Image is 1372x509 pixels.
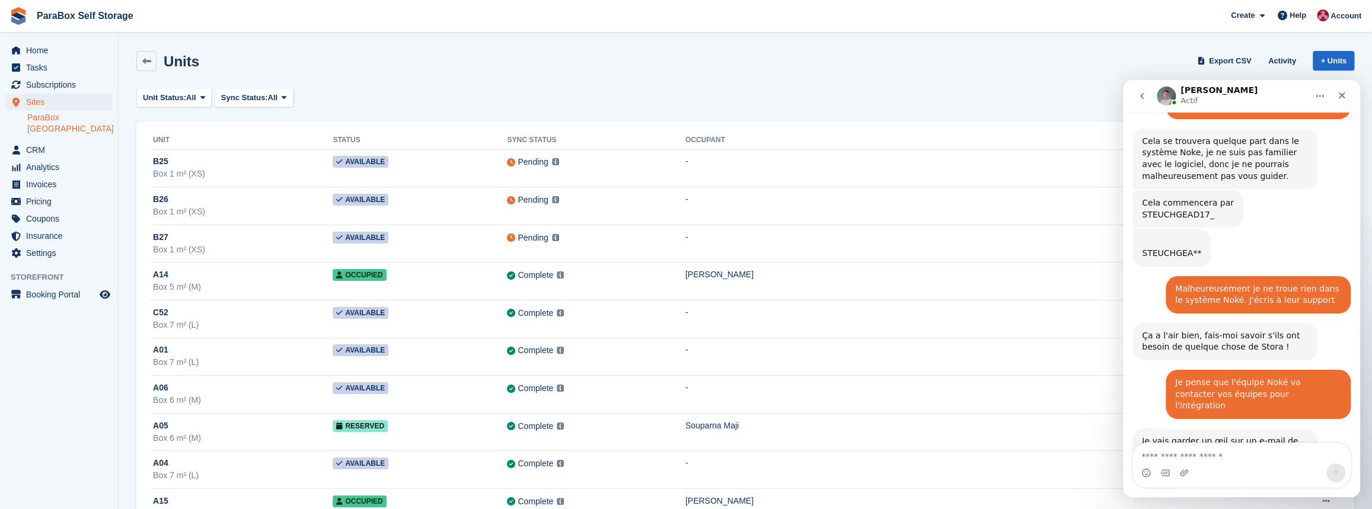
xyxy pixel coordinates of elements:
a: Preview store [98,287,112,302]
iframe: Intercom live chat [1123,80,1360,497]
a: ParaBox [GEOGRAPHIC_DATA] [27,112,112,135]
span: All [186,92,196,104]
span: Reserved [333,420,388,432]
div: Complete [518,420,553,433]
td: - [685,376,1262,414]
span: A14 [153,268,168,281]
img: icon-info-grey-7440780725fd019a000dd9b08b2336e03edf1995a4989e88bcd33f0948082b44.svg [552,234,559,241]
th: Unit [151,131,333,150]
img: icon-info-grey-7440780725fd019a000dd9b08b2336e03edf1995a4989e88bcd33f0948082b44.svg [552,196,559,203]
span: Available [333,194,388,206]
span: Occupied [333,495,386,507]
span: Account [1330,10,1361,22]
div: Complete [518,307,553,319]
div: Box 6 m² (M) [153,394,333,406]
h2: Units [164,53,199,69]
img: icon-info-grey-7440780725fd019a000dd9b08b2336e03edf1995a4989e88bcd33f0948082b44.svg [557,498,564,505]
div: Box 7 m² (L) [153,356,333,369]
img: icon-info-grey-7440780725fd019a000dd9b08b2336e03edf1995a4989e88bcd33f0948082b44.svg [557,271,564,278]
td: - [685,300,1262,338]
div: Box 1 m² (XS) [153,206,333,218]
div: Box 7 m² (L) [153,469,333,482]
span: Pricing [26,193,97,210]
div: Pending [518,156,548,168]
th: Status [333,131,507,150]
div: Souparna Maji [685,420,1262,432]
button: Envoyer un message… [203,383,222,402]
span: A05 [153,420,168,432]
div: Je vais garder un œil sur un e-mail de leur part. Ont-ils mentionné ce dont ils avaient besoin, c... [19,356,185,414]
img: icon-info-grey-7440780725fd019a000dd9b08b2336e03edf1995a4989e88bcd33f0948082b44.svg [557,385,564,392]
span: B25 [153,155,168,168]
span: Create [1231,9,1255,21]
a: menu [6,245,112,261]
span: CRM [26,142,97,158]
div: Complete [518,457,553,470]
button: Sélectionneur de fichier gif [37,388,47,398]
div: Complete [518,344,553,357]
span: A04 [153,457,168,469]
a: ParaBox Self Storage [32,6,138,25]
span: Analytics [26,159,97,175]
img: stora-icon-8386f47178a22dfd0bd8f6a31ec36ba5ce8667c1dd55bd0f319d3a0aa187defe.svg [9,7,27,25]
a: menu [6,76,112,93]
a: menu [6,210,112,227]
button: Unit Status: All [136,88,212,107]
div: [PERSON_NAME] [685,268,1262,281]
td: - [685,338,1262,376]
th: Occupant [685,131,1262,150]
span: Sync Status: [221,92,268,104]
td: - [685,149,1262,187]
span: B26 [153,193,168,206]
a: menu [6,59,112,76]
span: A06 [153,382,168,394]
a: + Units [1313,51,1354,71]
span: Sites [26,94,97,110]
a: menu [6,42,112,59]
button: Télécharger la pièce jointe [56,388,66,398]
textarea: Envoyer un message... [10,363,227,383]
img: icon-info-grey-7440780725fd019a000dd9b08b2336e03edf1995a4989e88bcd33f0948082b44.svg [557,460,564,467]
img: icon-info-grey-7440780725fd019a000dd9b08b2336e03edf1995a4989e88bcd33f0948082b44.svg [552,158,559,165]
span: Subscriptions [26,76,97,93]
span: B27 [153,231,168,244]
a: menu [6,159,112,175]
span: A01 [153,344,168,356]
th: Sync Status [507,131,685,150]
span: Insurance [26,228,97,244]
td: - [685,187,1262,225]
div: Pending [518,232,548,244]
span: Tasks [26,59,97,76]
span: Available [333,344,388,356]
img: Yan Grandjean [1317,9,1329,21]
span: Coupons [26,210,97,227]
span: A15 [153,495,168,507]
a: menu [6,286,112,303]
button: Sélectionneur d’emoji [18,388,28,398]
span: Export CSV [1209,55,1252,67]
div: Box 1 m² (XS) [153,244,333,256]
td: - [685,451,1262,489]
a: menu [6,94,112,110]
div: Box 5 m² (M) [153,281,333,293]
div: Bradley dit… [9,348,228,447]
div: Box 6 m² (M) [153,432,333,444]
button: Sync Status: All [215,88,293,107]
